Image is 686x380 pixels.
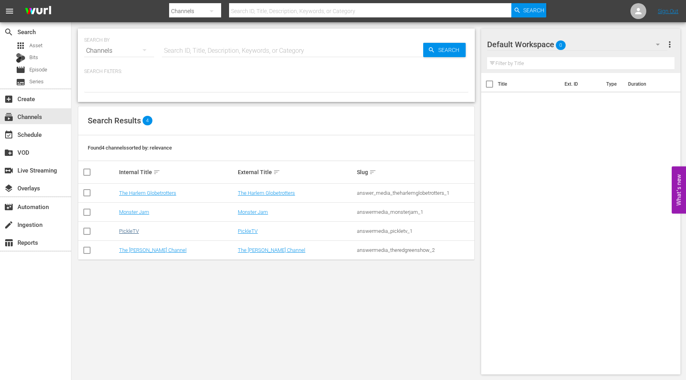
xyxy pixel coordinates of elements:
div: Slug [357,167,473,177]
span: Bits [29,54,38,61]
span: Search [435,43,466,57]
div: Channels [84,40,154,62]
div: answer_media_theharlemglobetrotters_1 [357,190,473,196]
span: sort [369,169,376,176]
div: answermedia_theredgreenshow_2 [357,247,473,253]
a: The [PERSON_NAME] Channel [238,247,305,253]
p: Search Filters: [84,68,468,75]
span: Channels [4,112,13,122]
span: Automation [4,202,13,212]
span: 4 [143,116,152,125]
span: Reports [4,238,13,248]
button: Open Feedback Widget [672,167,686,214]
div: External Title [238,167,354,177]
th: Type [601,73,623,95]
span: VOD [4,148,13,157]
span: Create [4,94,13,104]
th: Ext. ID [560,73,601,95]
span: Search Results [88,116,141,125]
a: Sign Out [658,8,678,14]
span: menu [5,6,14,16]
button: Search [511,3,546,17]
div: Internal Title [119,167,235,177]
a: PickleTV [119,228,139,234]
a: Monster Jam [119,209,149,215]
span: sort [273,169,280,176]
span: 0 [556,37,566,54]
th: Duration [623,73,671,95]
button: Search [423,43,466,57]
span: Episode [16,65,25,75]
span: Ingestion [4,220,13,230]
div: answermedia_pickletv_1 [357,228,473,234]
span: Found 4 channels sorted by: relevance [88,145,172,151]
a: The Harlem Globetrotters [119,190,176,196]
a: Monster Jam [238,209,268,215]
span: Asset [29,42,42,50]
span: Search [4,27,13,37]
div: answermedia_monsterjam_1 [357,209,473,215]
span: Series [16,77,25,87]
a: The [PERSON_NAME] Channel [119,247,187,253]
span: Episode [29,66,47,74]
span: sort [153,169,160,176]
a: The Harlem Globetrotters [238,190,295,196]
span: more_vert [665,40,674,49]
span: Series [29,78,44,86]
div: Bits [16,53,25,63]
span: Schedule [4,130,13,140]
a: PickleTV [238,228,258,234]
span: Overlays [4,184,13,193]
span: Live Streaming [4,166,13,175]
span: Asset [16,41,25,50]
span: Search [523,3,544,17]
th: Title [498,73,560,95]
button: more_vert [665,35,674,54]
div: Default Workspace [487,33,667,56]
img: ans4CAIJ8jUAAAAAAAAAAAAAAAAAAAAAAAAgQb4GAAAAAAAAAAAAAAAAAAAAAAAAJMjXAAAAAAAAAAAAAAAAAAAAAAAAgAT5G... [19,2,57,21]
